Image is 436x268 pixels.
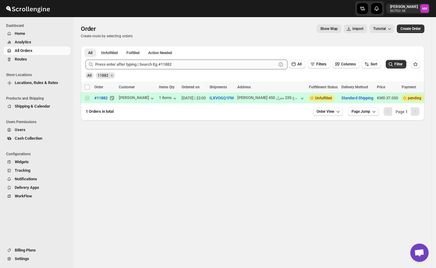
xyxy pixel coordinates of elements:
button: Filter [386,60,406,68]
span: Create Order [400,26,421,31]
span: Delivery Method [341,85,368,89]
button: All [289,60,305,68]
button: Order View [313,107,343,116]
span: Order [81,25,96,32]
span: Routes [15,57,27,61]
button: Remove 11882 [109,73,115,78]
button: Unfulfilled [97,49,122,57]
div: KWD 37.050 [377,95,398,101]
span: Shipping & Calendar [15,104,50,108]
span: Page Jump [351,109,370,114]
span: Sort [370,62,377,66]
span: WorkFlow [15,194,32,198]
span: Order [94,85,103,89]
button: Page Jump [348,107,379,116]
span: Action Needed [148,50,172,55]
span: Mostafa Khalifa [420,4,429,13]
button: ActionNeeded [145,49,176,57]
button: Map action label [317,24,341,33]
p: 867f02-58 [390,9,418,13]
span: Notifications [15,177,37,181]
span: Items Qty [159,85,175,89]
button: Create custom order [397,24,424,33]
button: Routes [4,55,70,64]
span: Fulfilled [126,50,140,55]
span: Address [237,85,251,89]
span: Shipments [209,85,227,89]
div: دردشة مفتوحة [410,244,429,262]
span: Unfulfilled [101,50,118,55]
span: Import [352,26,363,31]
span: Settings [15,256,29,261]
span: Users [15,127,25,132]
button: Filters [308,60,330,68]
span: Analytics [15,40,31,44]
button: Columns [333,60,359,68]
span: Locations, Rules & Rates [15,80,58,85]
span: Customer [119,85,135,89]
span: Page [396,109,408,114]
button: Notifications [4,175,70,183]
button: User menu [386,4,430,13]
button: Cash Collection [4,134,70,143]
button: Fulfilled [123,49,143,57]
span: Order View [317,109,334,114]
button: Shipping & Calendar [4,102,70,111]
button: All Orders [4,46,70,55]
button: Delivery Apps [4,183,70,192]
span: 1 Orders in total [86,109,114,114]
span: All [88,50,92,55]
button: ILXVOGQ1FM [209,96,234,100]
button: Standard Shipping [341,96,373,100]
span: Billing Plans [15,248,36,252]
button: Billing Plans [4,246,70,255]
button: Widgets [4,158,70,166]
button: Settings [4,255,70,263]
span: Ordered on [182,85,200,89]
span: Users Permissions [6,119,70,124]
button: Users [4,126,70,134]
button: 1 items [159,95,178,101]
span: Cash Collection [15,136,42,141]
span: Fulfillment Status [309,85,338,89]
button: Sort [362,60,381,68]
img: ScrollEngine [5,1,51,16]
span: Columns [341,62,356,66]
span: 11882 [98,73,108,78]
span: Payment [402,85,416,89]
span: #11882 [94,95,107,101]
button: Locations, Rules & Rates [4,79,70,87]
span: Dashboard [6,23,70,28]
p: Create route by selecting orders [81,34,133,39]
input: Press enter after typing | Search Eg.#11882 [95,60,276,69]
span: Widgets [15,160,29,164]
span: Tutorial [373,27,386,31]
b: 1 [405,109,408,114]
p: [PERSON_NAME] [390,4,418,9]
span: Configurations [6,152,70,156]
div: [PERSON_NAME] قطعة 3 شارع 235 منزل 450 [237,95,299,100]
span: Delivery Apps [15,185,39,190]
button: [PERSON_NAME] [119,95,155,101]
button: Tutorial [370,24,394,33]
button: Home [4,29,70,38]
button: All [85,49,96,57]
button: [PERSON_NAME] قطعة 3 شارع 235 منزل 450 [237,95,305,101]
div: [DATE] | 22:03 [182,95,206,101]
span: All [87,73,92,78]
text: MK [422,7,428,11]
span: All [297,62,302,66]
span: Home [15,31,25,36]
span: Price [377,85,385,89]
nav: Pagination [384,107,419,116]
button: Analytics [4,38,70,46]
span: Filter [394,62,403,66]
span: Show Map [320,26,338,31]
span: pending [408,96,421,101]
span: Tracking [15,168,30,173]
span: Products and Shipping [6,96,70,101]
span: Unfulfilled [315,96,332,101]
button: Import [344,24,367,33]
